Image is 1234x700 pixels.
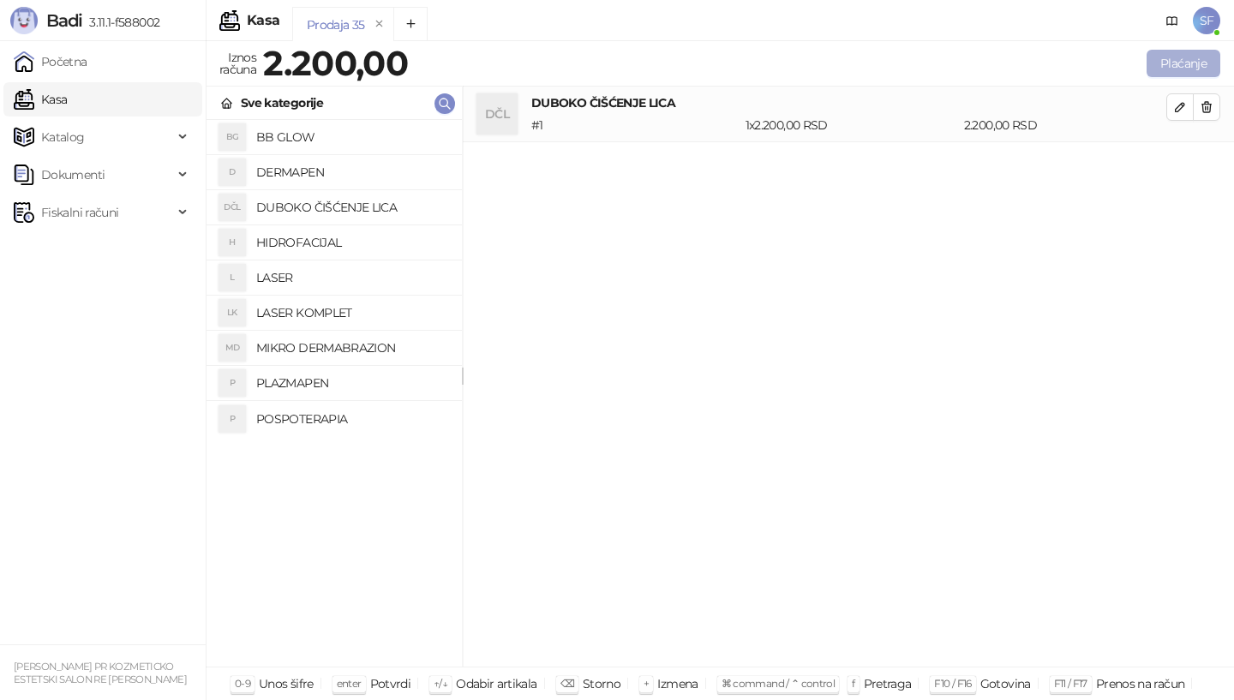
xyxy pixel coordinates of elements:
[307,15,365,34] div: Prodaja 35
[82,15,159,30] span: 3.11.1-f588002
[219,123,246,151] div: BG
[1193,7,1220,34] span: SF
[476,93,518,135] div: DČL
[456,673,536,695] div: Odabir artikala
[207,120,462,667] div: grid
[657,673,698,695] div: Izmena
[256,405,448,433] h4: POSPOTERAPIA
[14,45,87,79] a: Početna
[256,334,448,362] h4: MIKRO DERMABRAZION
[41,158,105,192] span: Dokumenti
[980,673,1031,695] div: Gotovina
[337,677,362,690] span: enter
[934,677,971,690] span: F10 / F16
[393,7,428,41] button: Add tab
[531,93,1166,112] h4: DUBOKO ČIŠĆENJE LICA
[1159,7,1186,34] a: Dokumentacija
[256,264,448,291] h4: LASER
[219,264,246,291] div: L
[241,93,323,112] div: Sve kategorije
[263,42,408,84] strong: 2.200,00
[256,299,448,326] h4: LASER KOMPLET
[235,677,250,690] span: 0-9
[216,46,260,81] div: Iznos računa
[219,334,246,362] div: MD
[256,229,448,256] h4: HIDROFACIJAL
[560,677,574,690] span: ⌫
[219,194,246,221] div: DČL
[10,7,38,34] img: Logo
[259,673,314,695] div: Unos šifre
[219,299,246,326] div: LK
[961,116,1170,135] div: 2.200,00 RSD
[41,195,118,230] span: Fiskalni računi
[852,677,854,690] span: f
[722,677,836,690] span: ⌘ command / ⌃ control
[1096,673,1184,695] div: Prenos na račun
[644,677,649,690] span: +
[1147,50,1220,77] button: Plaćanje
[368,17,391,32] button: remove
[219,159,246,186] div: D
[1054,677,1087,690] span: F11 / F17
[583,673,620,695] div: Storno
[742,116,961,135] div: 1 x 2.200,00 RSD
[370,673,411,695] div: Potvrdi
[256,194,448,221] h4: DUBOKO ČIŠĆENJE LICA
[434,677,447,690] span: ↑/↓
[14,82,67,117] a: Kasa
[219,369,246,397] div: P
[219,405,246,433] div: P
[14,661,187,685] small: [PERSON_NAME] PR KOZMETICKO ESTETSKI SALON RE [PERSON_NAME]
[256,369,448,397] h4: PLAZMAPEN
[219,229,246,256] div: H
[256,123,448,151] h4: BB GLOW
[247,14,279,27] div: Kasa
[46,10,82,31] span: Badi
[41,120,85,154] span: Katalog
[864,673,912,695] div: Pretraga
[528,116,742,135] div: # 1
[256,159,448,186] h4: DERMAPEN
